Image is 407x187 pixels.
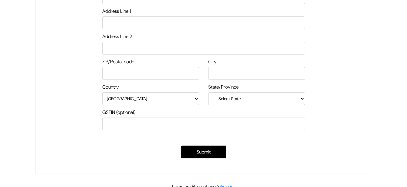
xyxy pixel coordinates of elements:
[102,109,305,116] label: GSTIN (optional)
[208,83,305,91] label: State/Province
[102,83,199,91] label: Country
[102,33,305,40] label: Address Line 2
[102,58,199,65] label: ZIP/Postal code
[208,58,305,65] label: City
[181,146,226,158] button: Submit
[102,8,305,15] label: Address Line 1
